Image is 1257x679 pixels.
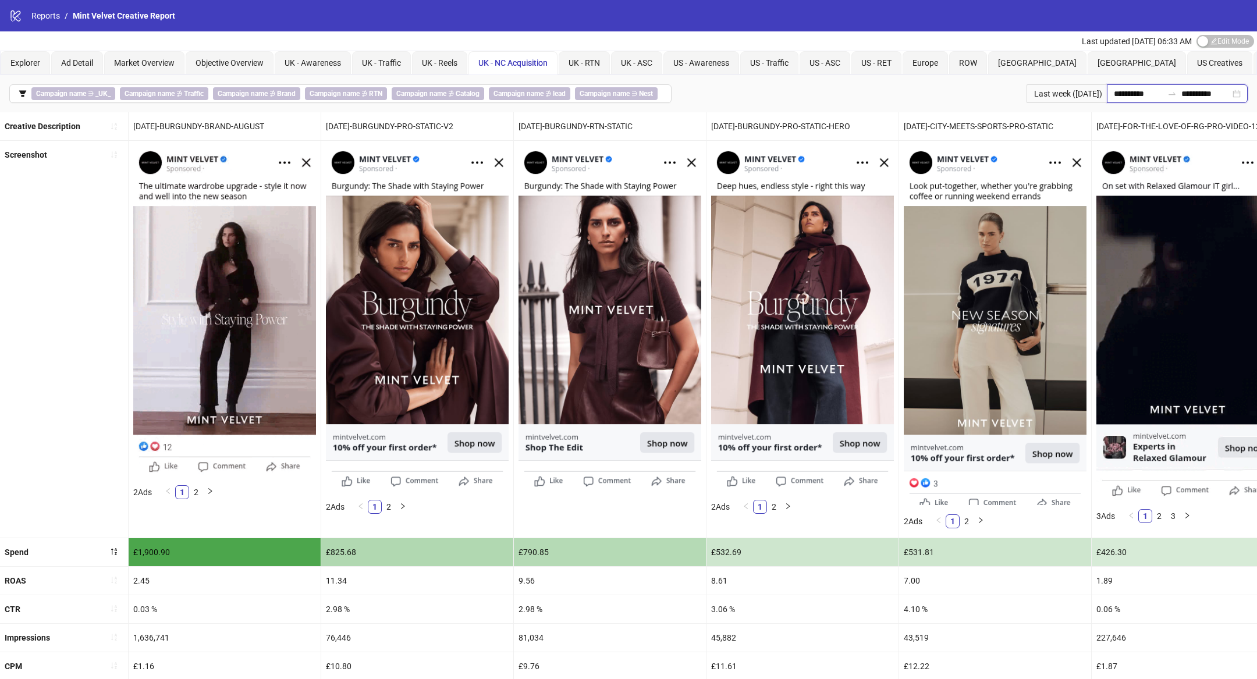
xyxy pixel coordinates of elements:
span: Mint Velvet Creative Report [73,11,175,20]
a: Reports [29,9,62,22]
span: 2 Ads [326,502,345,511]
li: Next Page [781,500,795,514]
button: left [739,500,753,514]
a: 1 [754,500,766,513]
img: Screenshot 6827744872300 [711,145,894,490]
img: Screenshot 6827754523300 [519,145,701,490]
span: sort-ascending [110,662,118,670]
li: Next Page [974,514,988,528]
div: 43,519 [899,624,1091,652]
a: 1 [176,486,189,499]
span: ∋ [31,87,115,100]
div: 0.03 % [129,595,321,623]
div: 81,034 [514,624,706,652]
a: 3 [1167,510,1180,522]
button: right [781,500,795,514]
span: sort-ascending [110,633,118,641]
span: left [165,488,172,495]
img: Screenshot 6830956693100 [904,145,1086,504]
span: 2 Ads [904,517,922,526]
div: [DATE]-BURGUNDY-BRAND-AUGUST [129,112,321,140]
b: Spend [5,548,29,557]
button: right [396,500,410,514]
b: Traffic [184,90,204,98]
li: Next Page [396,500,410,514]
span: US - ASC [809,58,840,67]
span: 3 Ads [1096,511,1115,521]
img: Screenshot 6827744872700 [326,145,509,490]
div: 7.00 [899,567,1091,595]
li: / [65,9,68,22]
span: UK - Reels [422,58,457,67]
li: 2 [1152,509,1166,523]
div: £825.68 [321,538,513,566]
span: sort-descending [110,548,118,556]
li: 1 [368,500,382,514]
button: right [974,514,988,528]
span: right [1184,512,1191,519]
span: ∌ [489,87,570,100]
li: 1 [175,485,189,499]
a: 2 [960,515,973,528]
b: Creative Description [5,122,80,131]
b: Campaign name [493,90,544,98]
span: Last updated [DATE] 06:33 AM [1082,37,1192,46]
div: 2.45 [129,567,321,595]
span: UK - NC Acquisition [478,58,548,67]
div: 9.56 [514,567,706,595]
b: Campaign name [218,90,268,98]
b: Impressions [5,633,50,642]
b: Brand [277,90,296,98]
button: left [354,500,368,514]
span: left [357,503,364,510]
li: Previous Page [161,485,175,499]
b: Screenshot [5,150,47,159]
div: 11.34 [321,567,513,595]
span: US Creatives [1197,58,1242,67]
div: £790.85 [514,538,706,566]
span: ∌ [305,87,387,100]
button: right [203,485,217,499]
span: sort-ascending [110,576,118,584]
b: CTR [5,605,20,614]
span: right [977,517,984,524]
span: UK - ASC [621,58,652,67]
div: 8.61 [706,567,899,595]
a: 2 [190,486,203,499]
div: £1,900.90 [129,538,321,566]
span: right [399,503,406,510]
div: [DATE]-BURGUNDY-RTN-STATIC [514,112,706,140]
span: UK - Awareness [285,58,341,67]
span: ROW [959,58,977,67]
b: lead [553,90,566,98]
span: filter [19,90,27,98]
li: 1 [753,500,767,514]
img: Screenshot 6827248871500 [133,145,316,475]
li: Next Page [1180,509,1194,523]
div: 45,882 [706,624,899,652]
li: 2 [189,485,203,499]
div: Last week ([DATE]) [1027,84,1107,103]
span: Market Overview [114,58,175,67]
div: 2.98 % [514,595,706,623]
li: Previous Page [739,500,753,514]
span: ∌ [392,87,484,100]
b: Campaign name [36,90,86,98]
span: right [784,503,791,510]
button: left [932,514,946,528]
li: Previous Page [1124,509,1138,523]
b: ROAS [5,576,26,585]
span: right [207,488,214,495]
a: 2 [768,500,780,513]
span: 2 Ads [711,502,730,511]
div: £532.69 [706,538,899,566]
span: Explorer [10,58,40,67]
button: left [161,485,175,499]
a: 1 [946,515,959,528]
div: 1,636,741 [129,624,321,652]
span: sort-ascending [110,151,118,159]
span: [GEOGRAPHIC_DATA] [998,58,1077,67]
b: CPM [5,662,22,671]
span: UK - Traffic [362,58,401,67]
a: 1 [1139,510,1152,522]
